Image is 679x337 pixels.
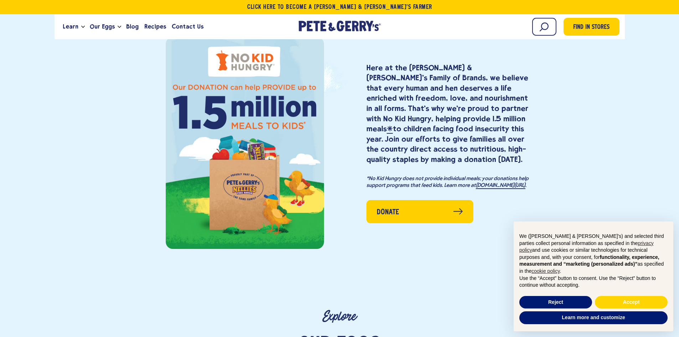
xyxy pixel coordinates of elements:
[519,275,668,289] p: Use the “Accept” button to consent. Use the “Reject” button to continue without accepting.
[476,183,525,189] a: [DOMAIN_NAME][URL]
[90,22,115,31] span: Our Eggs
[172,22,204,31] span: Contact Us
[87,17,118,36] a: Our Eggs
[532,18,556,36] input: Search
[531,268,560,274] a: cookie policy
[366,200,473,223] a: Donate
[366,63,529,165] p: Here at the [PERSON_NAME] & [PERSON_NAME]'s Family of Brands, we believe that every human and hen...
[144,22,166,31] span: Recipes
[595,296,668,309] button: Accept
[366,176,529,189] em: *No Kid Hungry does not provide individual meals; your donations help support programs that feed ...
[519,233,668,275] p: We ([PERSON_NAME] & [PERSON_NAME]'s) and selected third parties collect personal information as s...
[118,26,121,28] button: Open the dropdown menu for Our Eggs
[63,22,78,31] span: Learn
[169,17,206,36] a: Contact Us
[60,17,81,36] a: Learn
[377,207,399,218] span: Donate
[57,309,622,324] h2: Explore
[126,22,139,31] span: Blog
[573,23,609,32] span: Find in Stores
[519,311,668,324] button: Learn more and customize
[123,17,142,36] a: Blog
[525,183,526,189] strong: .
[564,18,619,36] a: Find in Stores
[519,296,592,309] button: Reject
[142,17,169,36] a: Recipes
[81,26,85,28] button: Open the dropdown menu for Learn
